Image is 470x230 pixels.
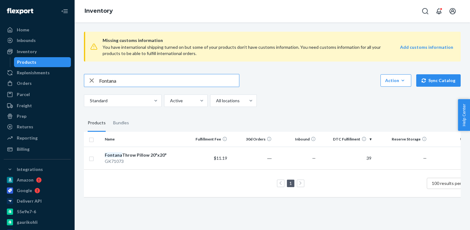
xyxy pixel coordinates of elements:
div: Home [17,27,29,33]
div: Amazon [17,177,34,183]
a: Returns [4,122,71,132]
strong: Add customs information [400,44,453,50]
input: Search inventory by name or sku [99,74,239,87]
div: Reporting [17,135,38,141]
div: Throw Pillow 20"x20" [105,152,183,158]
button: Action [380,74,411,87]
button: Integrations [4,164,71,174]
th: Fulfillment Fee [186,132,230,147]
a: Replenishments [4,68,71,78]
input: All locations [215,98,216,104]
input: Standard [89,98,90,104]
div: Orders [17,80,32,86]
div: Replenishments [17,70,50,76]
button: Close Navigation [58,5,71,17]
div: You have international shipping turned on but some of your products don’t have customs informatio... [103,44,383,57]
div: Billing [17,146,30,152]
a: Parcel [4,90,71,99]
em: Fontana [105,152,122,158]
div: Google [17,187,32,194]
td: ― [230,147,274,169]
th: Reserve Storage [374,132,429,147]
a: Billing [4,144,71,154]
div: GK71073 [105,158,183,164]
span: — [423,155,427,161]
a: Home [4,25,71,35]
div: gaurikohli [17,219,38,225]
button: Open account menu [446,5,459,17]
a: Google [4,186,71,195]
th: 30d Orders [230,132,274,147]
span: — [312,155,316,161]
div: Bundles [113,114,129,132]
div: Returns [17,124,33,130]
a: Products [14,57,71,67]
th: Inbound [274,132,319,147]
a: 55e9e7-6 [4,207,71,217]
span: Missing customs information [103,37,453,44]
a: Page 1 is your current page [288,181,293,186]
a: Orders [4,78,71,88]
a: Add customs information [400,44,453,57]
td: 39 [318,147,374,169]
div: Prep [17,113,26,119]
div: 55e9e7-6 [17,209,36,215]
div: Inventory [17,48,37,55]
th: DTC Fulfillment [318,132,374,147]
div: Action [385,77,407,84]
div: Integrations [17,166,43,172]
ol: breadcrumbs [80,2,118,20]
a: Prep [4,111,71,121]
a: Inventory [85,7,113,14]
a: Reporting [4,133,71,143]
div: Deliverr API [17,198,42,204]
a: Freight [4,101,71,111]
a: gaurikohli [4,217,71,227]
a: Inbounds [4,35,71,45]
div: Inbounds [17,37,36,44]
button: Open Search Box [419,5,431,17]
a: Inventory [4,47,71,57]
button: Sync Catalog [416,74,461,87]
a: Amazon [4,175,71,185]
span: $11.19 [214,155,227,161]
img: Flexport logo [7,8,33,14]
a: Deliverr API [4,196,71,206]
div: Products [17,59,36,65]
button: Open notifications [433,5,445,17]
div: Products [88,114,106,132]
input: Active [169,98,170,104]
div: Freight [17,103,32,109]
th: Name [102,132,185,147]
div: Parcel [17,91,30,98]
button: Help Center [458,99,470,131]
